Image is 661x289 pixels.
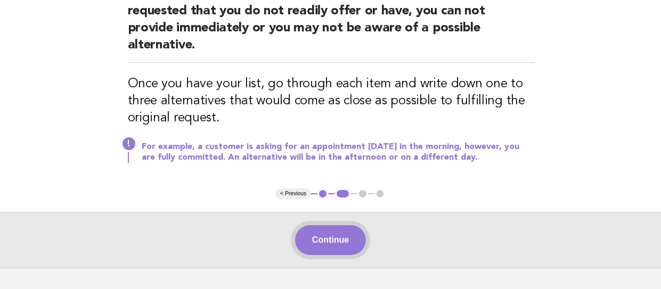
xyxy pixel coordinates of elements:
button: < Previous [276,188,311,199]
button: 2 [335,188,350,199]
h3: Once you have your list, go through each item and write down one to three alternatives that would... [128,76,534,127]
button: Continue [295,225,366,255]
button: 1 [317,188,328,199]
p: For example, a customer is asking for an appointment [DATE] in the morning, however, you are full... [142,142,534,163]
